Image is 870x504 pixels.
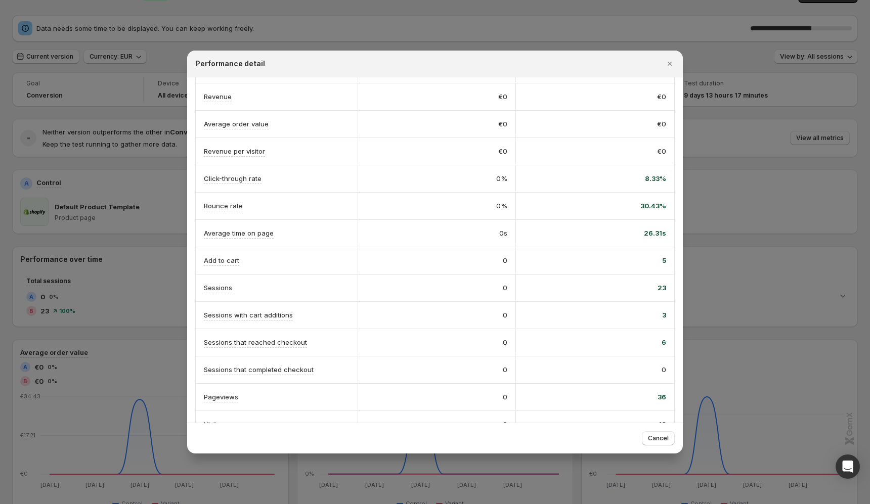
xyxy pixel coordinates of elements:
[498,91,507,102] span: €0
[658,283,666,293] span: 23
[662,364,666,375] span: 0
[204,392,238,402] p: Pageviews
[204,119,269,129] p: Average order value
[204,255,239,265] p: Add to cart
[503,255,507,265] span: 0
[499,228,507,238] span: 0s
[204,310,293,320] p: Sessions with cart additions
[498,146,507,156] span: €0
[658,392,666,402] span: 36
[204,283,232,293] p: Sessions
[195,59,265,69] h2: Performance detail
[503,310,507,320] span: 0
[204,419,224,429] p: Visitor
[496,173,507,184] span: 0%
[204,173,262,184] p: Click-through rate
[662,337,666,347] span: 6
[503,392,507,402] span: 0
[503,419,507,429] span: 0
[640,201,666,211] span: 30.43%
[662,310,666,320] span: 3
[503,283,507,293] span: 0
[204,146,265,156] p: Revenue per visitor
[503,337,507,347] span: 0
[204,91,232,102] p: Revenue
[657,91,666,102] span: €0
[496,201,507,211] span: 0%
[503,364,507,375] span: 0
[645,173,666,184] span: 8.33%
[204,337,307,347] p: Sessions that reached checkout
[662,255,666,265] span: 5
[642,431,675,445] button: Cancel
[648,434,669,442] span: Cancel
[204,228,274,238] p: Average time on page
[663,57,677,71] button: Close
[204,364,314,375] p: Sessions that completed checkout
[498,119,507,129] span: €0
[836,454,860,479] div: Open Intercom Messenger
[657,146,666,156] span: €0
[659,419,666,429] span: 18
[644,228,666,238] span: 26.31s
[204,201,243,211] p: Bounce rate
[657,119,666,129] span: €0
